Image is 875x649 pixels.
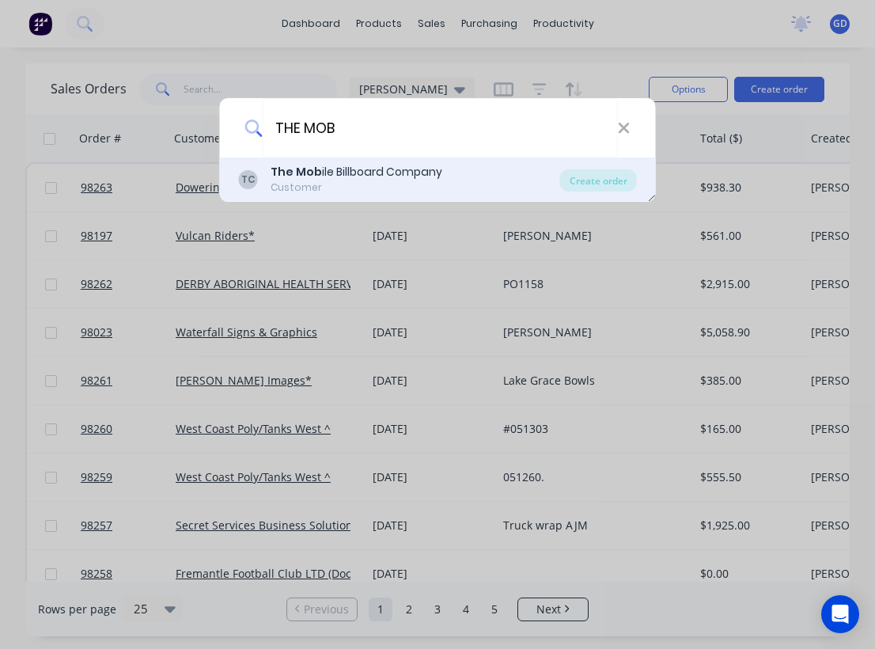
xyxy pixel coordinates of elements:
[271,164,442,180] div: ile Billboard Company
[560,169,637,192] div: Create order
[821,595,859,633] div: Open Intercom Messenger
[271,164,322,180] b: The Mob
[271,180,442,195] div: Customer
[239,170,258,189] div: TC
[262,98,617,158] input: Enter a customer name to create a new order...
